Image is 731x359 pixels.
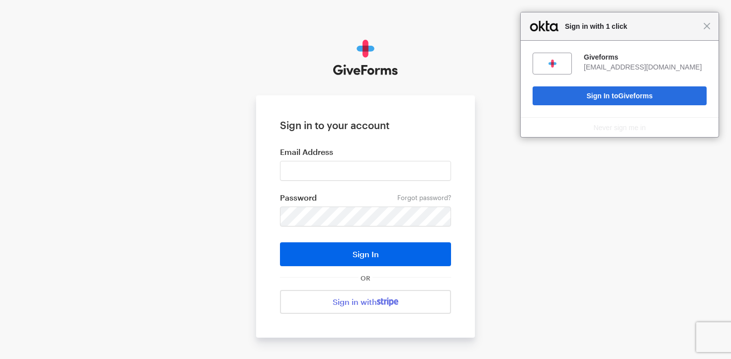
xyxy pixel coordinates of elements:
[377,297,398,306] img: stripe-07469f1003232ad58a8838275b02f7af1ac9ba95304e10fa954b414cd571f63b.svg
[333,40,398,75] img: GiveForms
[397,194,451,202] a: Forgot password?
[280,119,451,131] h1: Sign in to your account
[548,60,556,68] img: fs01wvwglwdB0VOeM1d8
[584,53,707,62] div: Giveforms
[593,124,645,132] a: Never sign me in
[618,92,652,100] span: Giveforms
[584,63,707,72] div: [EMAIL_ADDRESS][DOMAIN_NAME]
[280,290,451,314] a: Sign in with
[280,147,451,157] label: Email Address
[280,242,451,266] button: Sign In
[560,20,703,32] span: Sign in with 1 click
[359,274,372,282] span: OR
[280,193,451,203] label: Password
[703,22,711,30] span: Close
[533,86,707,105] button: Sign In toGiveforms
